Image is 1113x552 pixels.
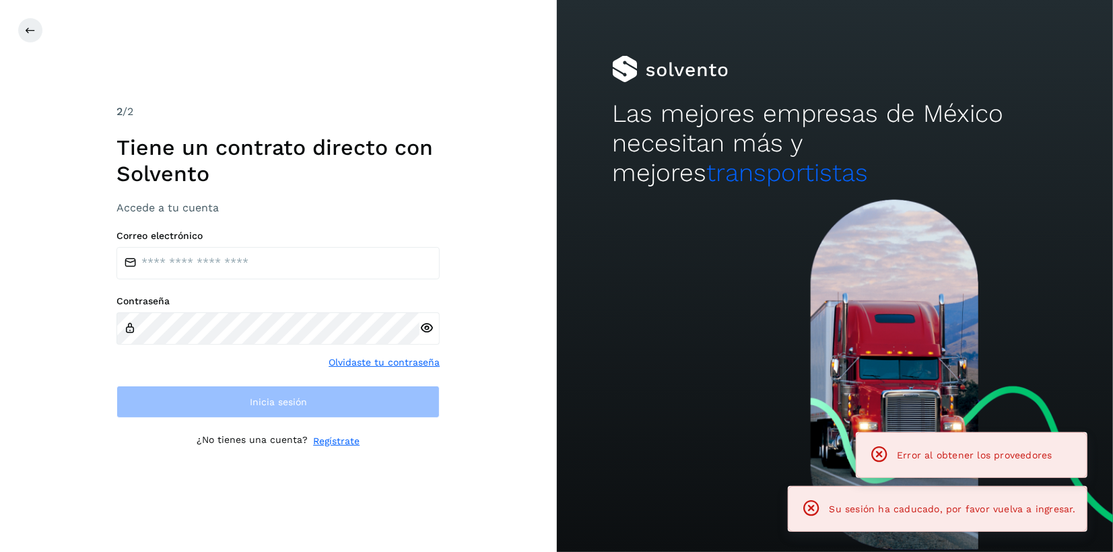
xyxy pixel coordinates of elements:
[313,434,360,448] a: Regístrate
[116,135,440,186] h1: Tiene un contrato directo con Solvento
[116,230,440,242] label: Correo electrónico
[116,296,440,307] label: Contraseña
[897,450,1052,460] span: Error al obtener los proveedores
[329,355,440,370] a: Olvidaste tu contraseña
[116,386,440,418] button: Inicia sesión
[250,397,307,407] span: Inicia sesión
[116,105,123,118] span: 2
[197,434,308,448] p: ¿No tienes una cuenta?
[706,158,868,187] span: transportistas
[116,201,440,214] h3: Accede a tu cuenta
[116,104,440,120] div: /2
[830,504,1076,514] span: Su sesión ha caducado, por favor vuelva a ingresar.
[612,99,1057,188] h2: Las mejores empresas de México necesitan más y mejores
